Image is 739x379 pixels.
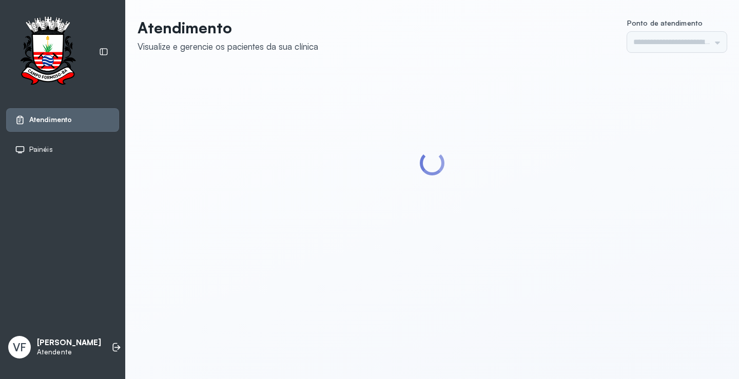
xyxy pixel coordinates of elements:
[627,18,703,27] span: Ponto de atendimento
[15,115,110,125] a: Atendimento
[37,338,101,348] p: [PERSON_NAME]
[29,145,53,154] span: Painéis
[29,115,72,124] span: Atendimento
[138,41,318,52] div: Visualize e gerencie os pacientes da sua clínica
[37,348,101,356] p: Atendente
[13,341,26,354] span: VF
[11,16,85,88] img: Logotipo do estabelecimento
[138,18,318,37] p: Atendimento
